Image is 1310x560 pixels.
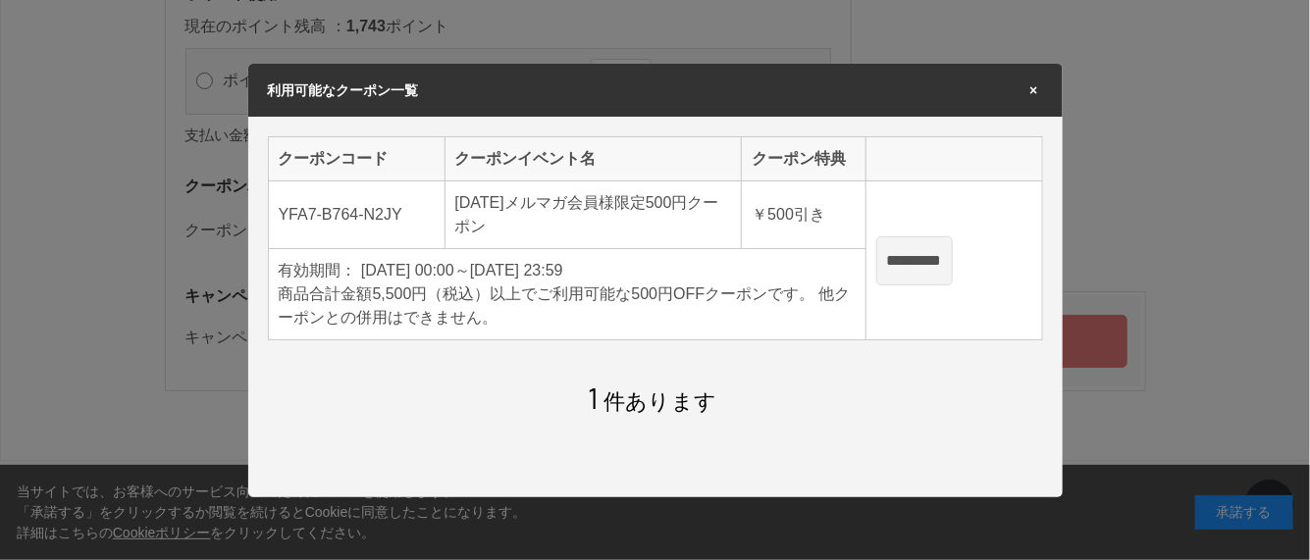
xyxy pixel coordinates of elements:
th: クーポンイベント名 [445,137,742,181]
span: × [1025,83,1043,97]
th: クーポン特典 [742,137,865,181]
td: 引き [742,181,865,249]
span: 件あります [589,389,717,414]
td: [DATE]メルマガ会員様限定500円クーポン [445,181,742,249]
td: YFA7-B764-N2JY [268,181,445,249]
div: 商品合計金額5,500円（税込）以上でご利用可能な500円OFFクーポンです。 他クーポンとの併用はできません。 [279,282,856,330]
span: ￥500 [752,206,794,223]
span: 有効期間： [279,262,357,279]
span: 利用可能なクーポン一覧 [268,82,419,98]
th: クーポンコード [268,137,445,181]
span: [DATE] 00:00～[DATE] 23:59 [361,262,563,279]
span: 1 [589,380,600,415]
